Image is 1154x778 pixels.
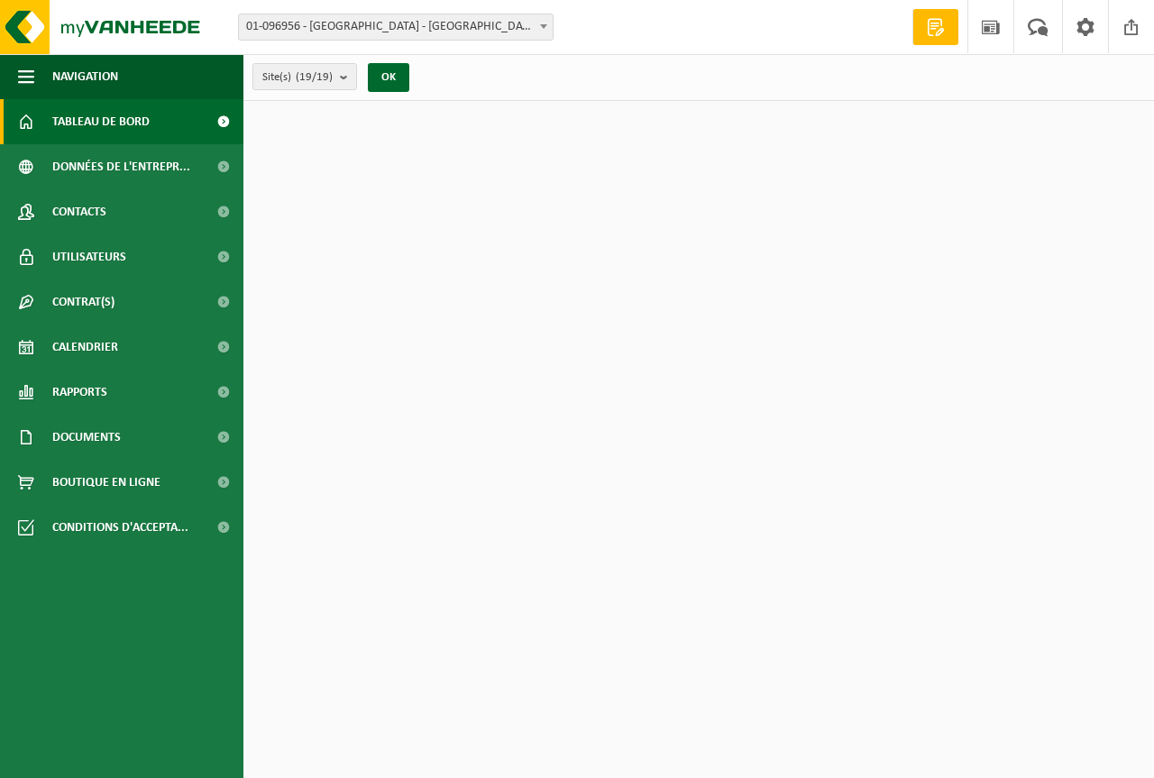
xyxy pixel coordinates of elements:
span: 01-096956 - VIVAQUA - BRUXELLES [238,14,554,41]
span: Documents [52,415,121,460]
span: Boutique en ligne [52,460,160,505]
a: Demander un transport [680,164,843,200]
h2: Vos déchets [553,164,661,199]
a: Consulter les rapports [688,362,843,398]
p: Affichage de l'élément 1 sur 10 éléments [872,574,1136,587]
h2: Tâches demandées [553,227,703,262]
h2: Tâches planifiées [854,110,993,145]
h2: Actualités [854,294,951,329]
span: Consulter vos documents [987,222,1112,233]
span: Tableau de bord [52,99,150,144]
a: Tous les articles [1021,294,1143,330]
span: 01-096956 - VIVAQUA - BRUXELLES [239,14,553,40]
button: Vorige [863,602,892,638]
span: Contrat(s) [52,279,114,325]
count: (19/19) [296,71,333,83]
button: OK [368,63,409,92]
span: Navigation [52,54,118,99]
button: Site(s)(19/19) [252,63,357,90]
span: Utilisateurs [52,234,126,279]
span: Contacts [52,189,106,234]
span: Que signifie la nouvelle directive RED pour vous en tant que client ? [870,509,1113,541]
h2: Documents [854,209,959,244]
h2: Certificats & attestations [553,110,738,145]
span: Calendrier [52,325,118,370]
span: Rapports [52,370,107,415]
span: Demander un transport [694,177,811,188]
span: Données de l'entrepr... [52,144,190,189]
a: Consulter vos documents [973,209,1143,245]
span: Site(s) [262,64,333,91]
button: Volgende [892,602,920,638]
a: Que signifie la nouvelle directive RED pour vous en tant que client ? [856,333,1142,558]
span: Conditions d'accepta... [52,505,188,550]
h2: Rapports 2025 / 2024 [553,326,719,362]
img: Download de VHEPlus App [252,146,544,365]
h2: Téléchargez l'application Vanheede+ maintenant! [252,110,544,145]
